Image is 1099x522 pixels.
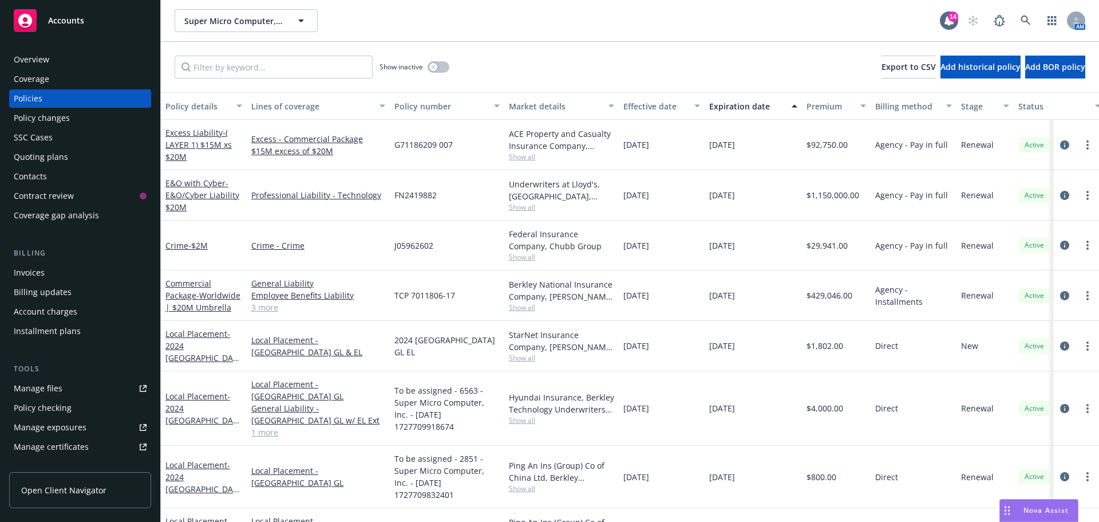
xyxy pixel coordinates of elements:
div: StarNet Insurance Company, [PERSON_NAME] Corporation, Berkley Technology Underwriters (Internatio... [509,329,614,353]
a: Crime - Crime [251,240,385,252]
div: Lines of coverage [251,100,373,112]
button: Policy number [390,92,504,120]
span: To be assigned - 6563 - Super Micro Computer, Inc. - [DATE] 1727709918674 [394,384,500,433]
a: Crime [165,240,208,251]
a: Installment plans [9,322,151,340]
a: 3 more [251,301,385,313]
div: Federal Insurance Company, Chubb Group [509,228,614,252]
span: [DATE] [623,189,649,201]
div: Tools [9,363,151,375]
span: Active [1023,140,1046,150]
div: Policy changes [14,109,70,127]
a: circleInformation [1058,470,1072,484]
span: Accounts [48,16,84,25]
span: Show all [509,303,614,312]
span: - $2M [188,240,208,251]
a: Employee Benefits Liability [251,289,385,301]
button: Add BOR policy [1025,56,1085,79]
span: [DATE] [623,340,649,352]
a: Manage claims [9,457,151,476]
a: Commercial Package [165,278,240,313]
span: Agency - Pay in full [875,240,948,252]
div: Invoices [14,264,45,282]
button: Effective date [619,92,705,120]
span: Renewal [961,139,994,151]
span: $1,802.00 [807,340,843,352]
div: Billing [9,248,151,259]
span: - ( LAYER 1) $15M xs $20M [165,127,232,162]
span: Active [1023,240,1046,250]
a: circleInformation [1058,289,1072,303]
span: Renewal [961,402,994,414]
span: Show all [509,152,614,162]
a: General Liability [251,277,385,289]
div: Manage exposures [14,418,86,437]
span: $92,750.00 [807,139,848,151]
div: Ping An Ins (Group) Co of China Ltd, Berkley Technology Underwriters (International), Worldwide I... [509,460,614,484]
span: $1,150,000.00 [807,189,859,201]
span: Direct [875,471,898,483]
button: Policy details [161,92,247,120]
div: Drag to move [1000,500,1014,521]
span: Export to CSV [881,61,936,72]
a: Manage exposures [9,418,151,437]
a: Local Placement - [GEOGRAPHIC_DATA] GL & EL [251,334,385,358]
a: Report a Bug [988,9,1011,32]
a: Manage files [9,379,151,398]
span: - E&O/Cyber Liability $20M [165,178,239,213]
div: SSC Cases [14,128,53,147]
button: Nova Assist [999,499,1078,522]
span: [DATE] [709,471,735,483]
div: Policy number [394,100,487,112]
div: Coverage gap analysis [14,206,99,225]
div: ACE Property and Casualty Insurance Company, Chubb Group [509,128,614,152]
a: Coverage gap analysis [9,206,151,225]
span: Active [1023,472,1046,482]
a: Search [1014,9,1037,32]
span: Add BOR policy [1025,61,1085,72]
a: more [1081,339,1094,353]
span: [DATE] [709,402,735,414]
div: Status [1018,100,1088,112]
span: Active [1023,190,1046,201]
span: $429,046.00 [807,289,852,301]
div: Berkley National Insurance Company, [PERSON_NAME] Corporation [509,278,614,303]
span: Direct [875,340,898,352]
span: [DATE] [623,471,649,483]
span: $4,000.00 [807,402,843,414]
span: 2024 [GEOGRAPHIC_DATA] GL EL [394,334,500,358]
span: Agency - Pay in full [875,189,948,201]
div: Manage certificates [14,438,89,456]
span: FN2419882 [394,189,437,201]
a: Account charges [9,303,151,321]
button: Add historical policy [940,56,1021,79]
span: [DATE] [623,240,649,252]
a: more [1081,402,1094,415]
div: Quoting plans [14,148,68,166]
span: Renewal [961,240,994,252]
a: Billing updates [9,283,151,301]
a: circleInformation [1058,189,1072,202]
span: Active [1023,341,1046,351]
span: [DATE] [623,402,649,414]
a: Invoices [9,264,151,282]
a: circleInformation [1058,339,1072,353]
div: Overview [14,50,49,69]
a: Start snowing [962,9,985,32]
a: Policies [9,89,151,108]
a: Excess - Commercial Package $15M excess of $20M [251,133,385,157]
button: Stage [956,92,1014,120]
button: Premium [802,92,871,120]
a: Contacts [9,167,151,186]
a: SSC Cases [9,128,151,147]
span: Show all [509,415,614,425]
div: Market details [509,100,602,112]
span: $800.00 [807,471,836,483]
span: Active [1023,403,1046,414]
span: To be assigned - 2851 - Super Micro Computer, Inc. - [DATE] 1727709832401 [394,453,500,501]
div: Policy details [165,100,230,112]
span: - 2024 [GEOGRAPHIC_DATA] GL w/ EL Extension [165,391,239,450]
div: 14 [948,11,958,22]
a: Accounts [9,5,151,37]
span: Add historical policy [940,61,1021,72]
